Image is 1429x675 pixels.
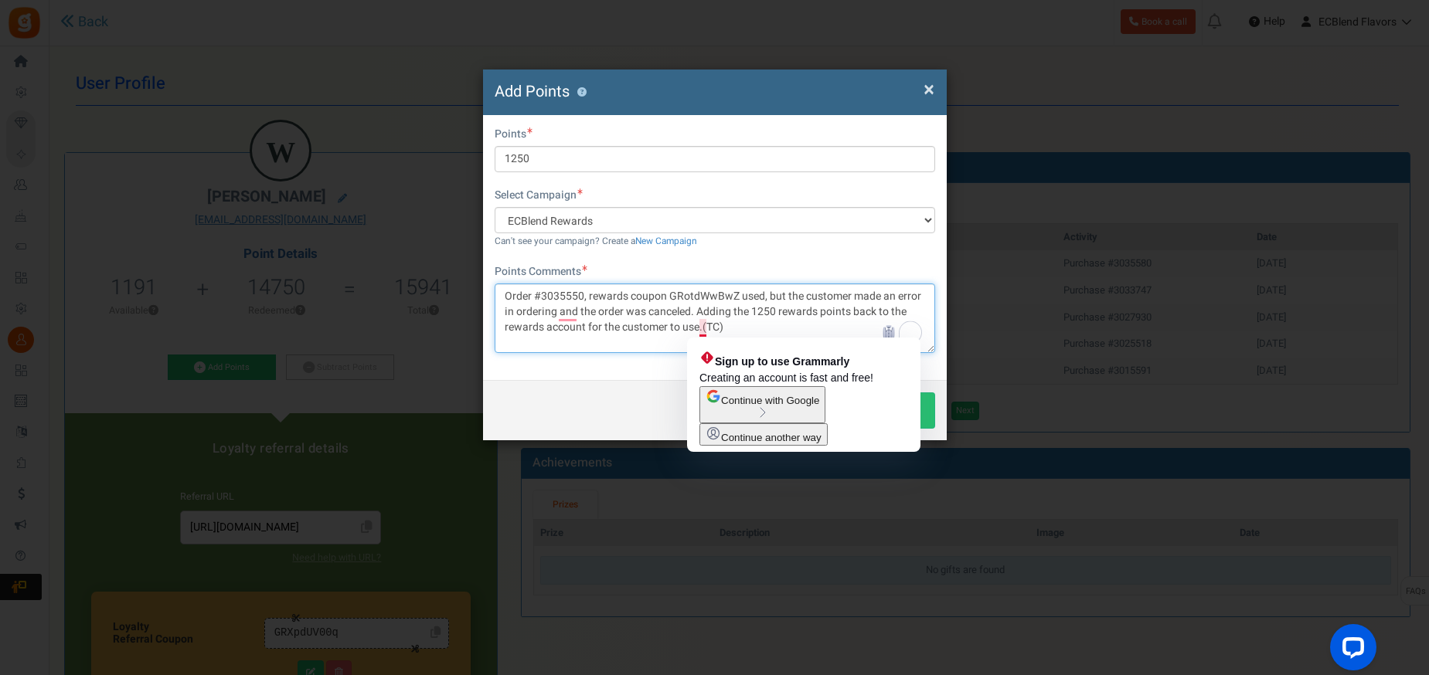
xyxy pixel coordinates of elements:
[495,264,587,280] label: Points Comments
[495,235,697,248] small: Can't see your campaign? Create a
[495,188,583,203] label: Select Campaign
[924,75,934,104] span: ×
[495,80,570,103] span: Add Points
[577,87,587,97] button: ?
[495,283,935,353] textarea: To enrich screen reader interactions, please activate Accessibility in Grammarly extension settings
[495,127,532,142] label: Points
[635,235,697,248] a: New Campaign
